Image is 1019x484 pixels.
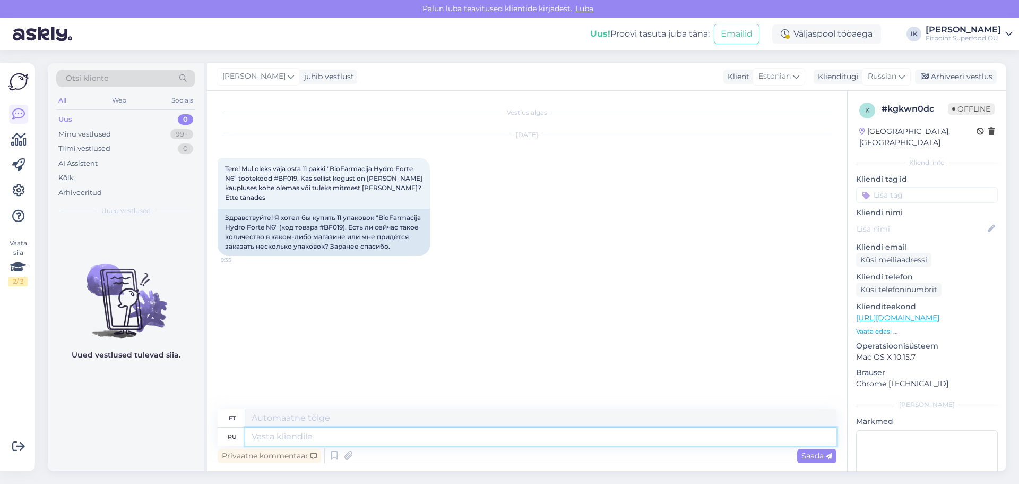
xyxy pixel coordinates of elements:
[758,71,791,82] span: Estonian
[856,174,998,185] p: Kliendi tag'id
[590,28,710,40] div: Proovi tasuta juba täna:
[856,327,998,336] p: Vaata edasi ...
[714,24,759,44] button: Emailid
[8,239,28,286] div: Vaata siia
[72,350,180,361] p: Uued vestlused tulevad siia.
[856,187,998,203] input: Lisa tag
[218,130,836,140] div: [DATE]
[58,114,72,125] div: Uus
[218,209,430,256] div: Здравствуйте! Я хотел бы купить 11 упаковок "BioFarmacija Hydro Forte N6" (код товара #BF019). Ес...
[178,143,193,154] div: 0
[221,256,261,264] span: 9:35
[926,26,1001,34] div: [PERSON_NAME]
[856,301,998,312] p: Klienditeekond
[218,449,321,463] div: Privaatne kommentaar
[66,73,108,84] span: Otsi kliente
[856,352,998,363] p: Mac OS X 10.15.7
[948,103,995,115] span: Offline
[856,253,931,267] div: Küsi meiliaadressi
[856,207,998,218] p: Kliendi nimi
[8,72,29,92] img: Askly Logo
[856,341,998,352] p: Operatsioonisüsteem
[222,71,286,82] span: [PERSON_NAME]
[856,242,998,253] p: Kliendi email
[178,114,193,125] div: 0
[906,27,921,41] div: IK
[856,367,998,378] p: Brauser
[865,106,870,114] span: k
[300,71,354,82] div: juhib vestlust
[225,165,424,201] span: Tere! Mul oleks vaja osta 11 pakki "BioFarmacija Hydro Forte N6" tootekood #BF019. Kas sellist ko...
[915,70,997,84] div: Arhiveeri vestlus
[229,409,236,427] div: et
[590,29,610,39] b: Uus!
[856,158,998,167] div: Kliendi info
[856,378,998,389] p: Chrome [TECHNICAL_ID]
[856,400,998,410] div: [PERSON_NAME]
[857,223,986,235] input: Lisa nimi
[228,428,237,446] div: ru
[859,126,977,148] div: [GEOGRAPHIC_DATA], [GEOGRAPHIC_DATA]
[218,108,836,117] div: Vestlus algas
[169,94,195,107] div: Socials
[882,103,948,115] div: # kgkwn0dc
[170,129,193,140] div: 99+
[58,158,98,169] div: AI Assistent
[101,206,151,216] span: Uued vestlused
[856,283,942,297] div: Küsi telefoninumbrit
[868,71,896,82] span: Russian
[58,129,111,140] div: Minu vestlused
[723,71,749,82] div: Klient
[814,71,859,82] div: Klienditugi
[572,4,597,13] span: Luba
[8,277,28,286] div: 2 / 3
[856,416,998,427] p: Märkmed
[58,143,110,154] div: Tiimi vestlused
[926,26,1013,43] a: [PERSON_NAME]Fitpoint Superfood OÜ
[856,313,939,322] a: [URL][DOMAIN_NAME]
[58,173,74,183] div: Kõik
[48,244,204,340] img: No chats
[110,94,128,107] div: Web
[58,188,102,198] div: Arhiveeritud
[801,451,832,461] span: Saada
[56,94,68,107] div: All
[926,34,1001,43] div: Fitpoint Superfood OÜ
[772,24,881,44] div: Väljaspool tööaega
[856,271,998,283] p: Kliendi telefon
